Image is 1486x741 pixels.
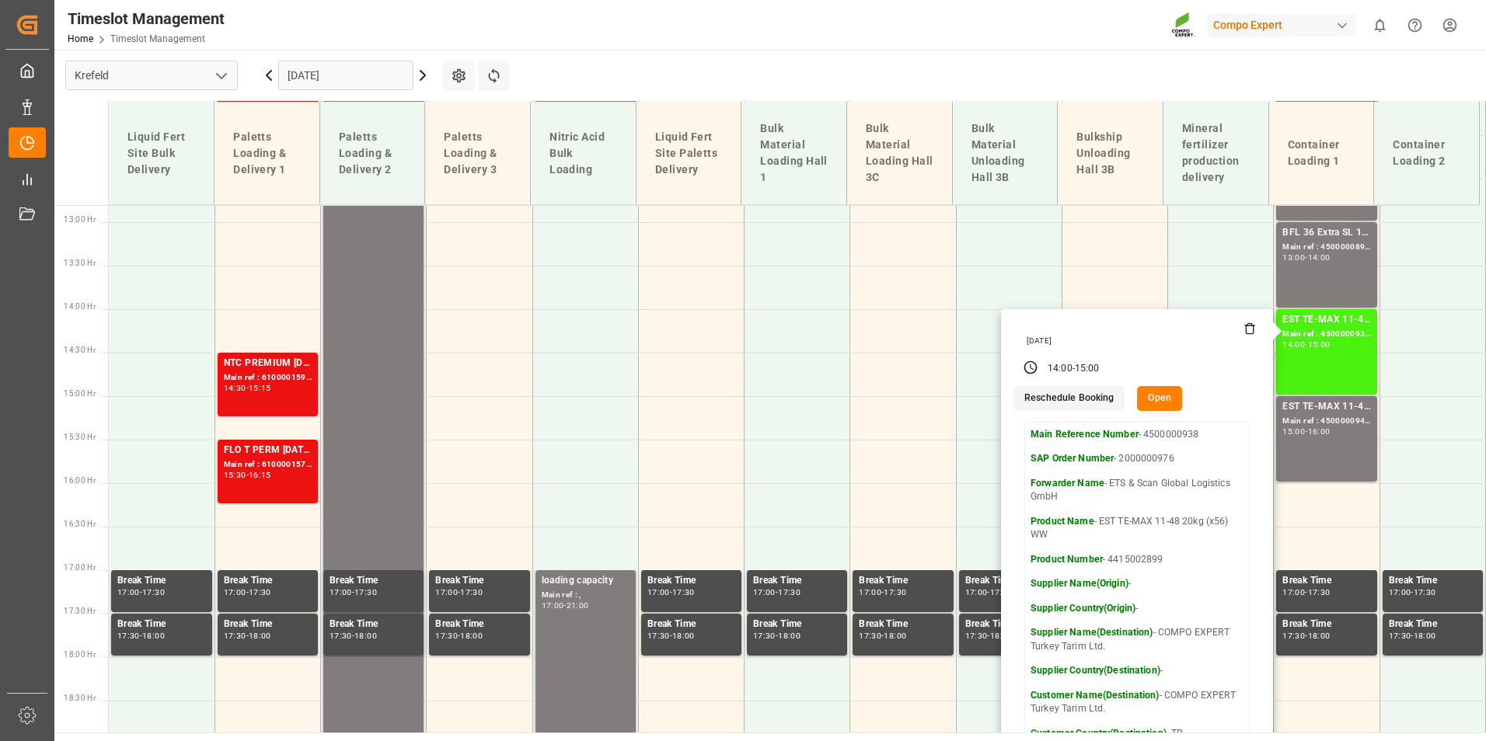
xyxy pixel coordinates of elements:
[460,632,483,639] div: 18:00
[64,433,96,441] span: 15:30 Hr
[1362,8,1397,43] button: show 0 new notifications
[1031,478,1104,489] strong: Forwarder Name
[884,632,906,639] div: 18:00
[64,476,96,485] span: 16:00 Hr
[64,607,96,615] span: 17:30 Hr
[567,602,589,609] div: 21:00
[649,123,729,184] div: Liquid Fert Site Paletts Delivery
[354,632,377,639] div: 18:00
[1282,573,1370,589] div: Break Time
[224,617,312,632] div: Break Time
[1397,8,1432,43] button: Help Center
[1282,225,1370,241] div: BFL 36 Extra SL 1000L IBC
[117,573,206,589] div: Break Time
[435,589,458,596] div: 17:00
[142,632,165,639] div: 18:00
[1282,328,1370,341] div: Main ref : 4500000938, 2000000976
[1207,14,1356,37] div: Compo Expert
[117,589,140,596] div: 17:00
[1389,589,1411,596] div: 17:00
[249,384,271,391] div: 15:15
[68,33,93,44] a: Home
[1414,632,1436,639] div: 18:00
[435,573,523,589] div: Break Time
[754,114,834,192] div: Bulk Material Loading Hall 1
[142,589,165,596] div: 17:30
[246,632,249,639] div: -
[249,471,271,478] div: 16:15
[64,346,96,354] span: 14:30 Hr
[1282,589,1305,596] div: 17:00
[778,632,801,639] div: 18:00
[859,589,881,596] div: 17:00
[330,617,417,632] div: Break Time
[1207,10,1362,40] button: Compo Expert
[1031,554,1103,565] strong: Product Number
[1031,627,1153,638] strong: Supplier Name(Destination)
[990,632,1013,639] div: 18:00
[1031,602,1244,616] p: -
[753,632,776,639] div: 17:30
[1021,336,1256,346] div: [DATE]
[140,589,142,596] div: -
[1308,428,1331,435] div: 16:00
[246,589,249,596] div: -
[354,589,377,596] div: 17:30
[1282,632,1305,639] div: 17:30
[435,617,523,632] div: Break Time
[64,694,96,702] span: 18:30 Hr
[224,356,312,371] div: NTC PREMIUM [DATE] 25kg (x40) D,EN,PLFET 6-0-12 KR 25kgx40 DE,AT,FR,ES,ITNTC SUPREM [DATE] 25kg (...
[647,632,670,639] div: 17:30
[1282,130,1362,176] div: Container Loading 1
[1308,341,1331,348] div: 15:00
[1389,617,1477,632] div: Break Time
[1031,689,1244,716] p: - COMPO EXPERT Turkey Tarim Ltd.
[64,520,96,528] span: 16:30 Hr
[224,458,312,471] div: Main ref : 6100001574, 2000001283 2000000751;2000001283 2000001283;2000000631
[1387,130,1467,176] div: Container Loading 2
[881,632,884,639] div: -
[1282,241,1370,254] div: Main ref : 4500000891, 2000000114
[1031,553,1244,567] p: - 4415002899
[965,589,988,596] div: 17:00
[224,371,312,384] div: Main ref : 6100001599, 2000000421 2000000712;2000000421
[670,632,672,639] div: -
[224,471,246,478] div: 15:30
[753,617,841,632] div: Break Time
[438,123,518,184] div: Paletts Loading & Delivery 3
[224,443,312,458] div: FLO T PERM [DATE] 25kg (x40) INTFLO T PERM [DATE] 25kg (x40) INT;KGA 0-0-28 25kg (x40) INTKGA 0-0...
[330,589,352,596] div: 17:00
[1305,428,1307,435] div: -
[117,617,206,632] div: Break Time
[1308,632,1331,639] div: 18:00
[1013,386,1125,411] button: Reschedule Booking
[352,632,354,639] div: -
[64,302,96,311] span: 14:00 Hr
[1031,515,1244,542] p: - EST TE-MAX 11-48 20kg (x56) WW
[117,632,140,639] div: 17:30
[209,64,232,88] button: open menu
[1305,341,1307,348] div: -
[224,384,246,391] div: 14:30
[647,573,735,589] div: Break Time
[965,617,1053,632] div: Break Time
[1031,428,1244,442] p: - 4500000938
[227,123,307,184] div: Paletts Loading & Delivery 1
[1031,728,1167,739] strong: Customer Country(Destination)
[1031,477,1244,504] p: - ETS & Scan Global Logistics GmbH
[965,114,1045,192] div: Bulk Material Unloading Hall 3B
[64,650,96,659] span: 18:00 Hr
[458,632,460,639] div: -
[987,632,989,639] div: -
[647,589,670,596] div: 17:00
[64,215,96,224] span: 13:00 Hr
[672,589,695,596] div: 17:30
[1031,665,1160,676] strong: Supplier Country(Destination)
[1282,312,1370,328] div: EST TE-MAX 11-48 20kg (x56) WW
[672,632,695,639] div: 18:00
[965,632,988,639] div: 17:30
[753,573,841,589] div: Break Time
[1282,399,1370,415] div: EST TE-MAX 11-48 20kg (x56) WW
[435,632,458,639] div: 17:30
[1414,589,1436,596] div: 17:30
